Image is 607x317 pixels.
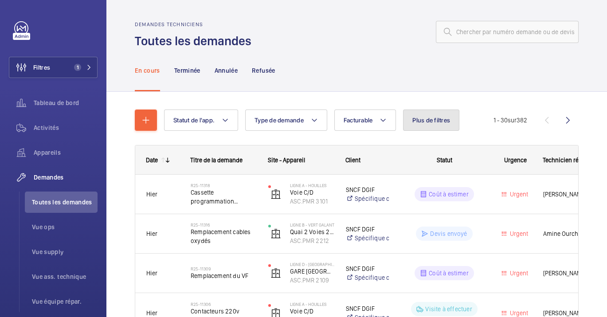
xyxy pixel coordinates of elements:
[268,157,305,164] span: Site - Appareil
[346,185,390,194] p: SNCF DGIF
[146,230,157,237] span: Hier
[32,223,98,231] span: Vue ops
[508,117,517,124] span: sur
[33,63,50,72] span: Filtres
[290,262,334,267] p: Ligne D - [GEOGRAPHIC_DATA]
[429,269,469,278] p: Coût à estimer
[135,33,257,49] h1: Toutes les demandes
[270,189,281,200] img: elevator.svg
[493,117,527,123] span: 1 - 30 382
[290,307,334,316] p: Voie C/D
[543,189,587,199] span: [PERSON_NAME]
[191,188,257,206] span: Cassette programmation Thyssen
[429,190,469,199] p: Coût à estimer
[164,110,238,131] button: Statut de l'app.
[346,225,390,234] p: SNCF DGIF
[255,117,304,124] span: Type de demande
[403,110,459,131] button: Plus de filtres
[346,264,390,273] p: SNCF DGIF
[34,123,98,132] span: Activités
[430,229,467,238] p: Devis envoyé
[543,268,587,278] span: [PERSON_NAME]
[334,110,396,131] button: Facturable
[34,98,98,107] span: Tableau de bord
[412,117,450,124] span: Plus de filtres
[245,110,327,131] button: Type de demande
[135,21,257,27] h2: Demandes techniciens
[191,271,257,280] span: Remplacement du VF
[290,267,334,276] p: GARE [GEOGRAPHIC_DATA] RER D VOIE 2
[34,173,98,182] span: Demandes
[290,183,334,188] p: Ligne A - HOUILLES
[191,222,257,227] h2: R25-11316
[74,64,81,71] span: 1
[32,297,98,306] span: Vue équipe répar.
[290,236,334,245] p: ASC.PMR 2212
[32,247,98,256] span: Vue supply
[146,191,157,198] span: Hier
[146,309,157,317] span: Hier
[346,234,390,243] a: Spécifique client
[344,117,373,124] span: Facturable
[135,66,160,75] p: En cours
[504,157,527,164] span: Urgence
[290,301,334,307] p: Ligne A - HOUILLES
[345,157,360,164] span: Client
[436,21,579,43] input: Chercher par numéro demande ou de devis
[290,188,334,197] p: Voie C/D
[543,229,587,239] span: Amine Ourchid
[146,270,157,277] span: Hier
[346,273,390,282] a: Spécifique client
[191,266,257,271] h2: R25-11309
[215,66,238,75] p: Annulée
[173,117,215,124] span: Statut de l'app.
[34,148,98,157] span: Appareils
[252,66,275,75] p: Refusée
[290,197,334,206] p: ASC.PMR 3101
[270,228,281,239] img: elevator.svg
[191,227,257,245] span: Remplacement cables oxydés
[191,183,257,188] h2: R25-11318
[290,276,334,285] p: ASC.PMR 2109
[32,198,98,207] span: Toutes les demandes
[346,304,390,313] p: SNCF DGIF
[191,301,257,307] h2: R25-11306
[437,157,452,164] span: Statut
[425,305,472,313] p: Visite à effectuer
[32,272,98,281] span: Vue ass. technique
[290,227,334,236] p: Quai 2 Voies 2Bis/1
[508,309,528,317] span: Urgent
[508,270,528,277] span: Urgent
[508,191,528,198] span: Urgent
[508,230,528,237] span: Urgent
[543,157,588,164] span: Technicien réparateur
[290,222,334,227] p: LIGNE B - VERT GALANT
[9,57,98,78] button: Filtres1
[190,157,243,164] span: Titre de la demande
[146,157,158,164] div: Date
[270,268,281,278] img: elevator.svg
[346,194,390,203] a: Spécifique client
[174,66,200,75] p: Terminée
